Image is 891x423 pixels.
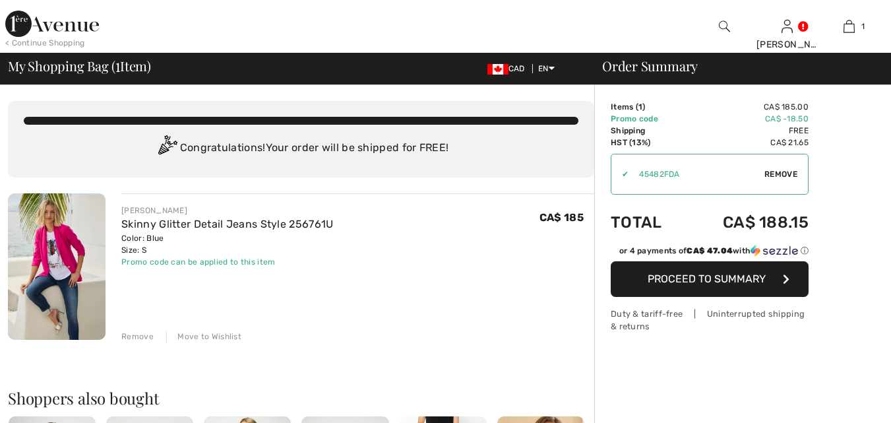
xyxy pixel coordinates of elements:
img: search the website [719,18,730,34]
div: ✔ [611,168,629,180]
div: Congratulations! Your order will be shipped for FREE! [24,135,578,162]
td: Items ( ) [611,101,685,113]
span: CA$ 47.04 [687,246,733,255]
td: CA$ -18.50 [685,113,809,125]
td: HST (13%) [611,137,685,148]
img: Canadian Dollar [487,64,508,75]
span: My Shopping Bag ( Item) [8,59,151,73]
td: CA$ 185.00 [685,101,809,113]
div: Move to Wishlist [166,331,241,342]
span: 1 [115,56,120,73]
div: or 4 payments of with [619,245,809,257]
img: Skinny Glitter Detail Jeans Style 256761U [8,193,106,340]
td: CA$ 21.65 [685,137,809,148]
span: 1 [638,102,642,112]
iframe: Opens a widget where you can find more information [807,383,878,416]
td: CA$ 188.15 [685,200,809,245]
span: 1 [861,20,865,32]
span: CA$ 185 [539,211,584,224]
input: Promo code [629,154,764,194]
img: Congratulation2.svg [154,135,180,162]
div: Duty & tariff-free | Uninterrupted shipping & returns [611,308,809,333]
a: 1 [818,18,880,34]
h2: Shoppers also bought [8,390,594,406]
td: Free [685,125,809,137]
span: EN [538,64,555,73]
td: Total [611,200,685,245]
button: Proceed to Summary [611,261,809,297]
img: 1ère Avenue [5,11,99,37]
td: Shipping [611,125,685,137]
span: CAD [487,64,530,73]
div: Order Summary [586,59,883,73]
img: My Bag [844,18,855,34]
div: Remove [121,331,154,342]
div: or 4 payments ofCA$ 47.04withSezzle Click to learn more about Sezzle [611,245,809,261]
td: Promo code [611,113,685,125]
span: Proceed to Summary [648,273,766,285]
div: < Continue Shopping [5,37,85,49]
div: [PERSON_NAME] [121,205,333,216]
div: [PERSON_NAME] [756,38,818,51]
img: My Info [782,18,793,34]
a: Skinny Glitter Detail Jeans Style 256761U [121,218,333,230]
span: Remove [764,168,797,180]
div: Color: Blue Size: S [121,232,333,256]
img: Sezzle [751,245,798,257]
a: Sign In [782,20,793,32]
div: Promo code can be applied to this item [121,256,333,268]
